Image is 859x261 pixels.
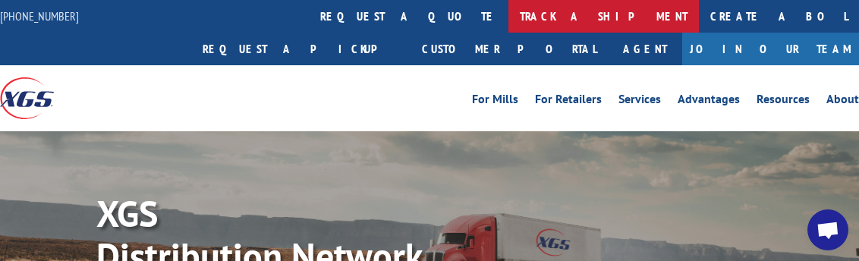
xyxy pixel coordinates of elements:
[472,93,518,110] a: For Mills
[608,33,682,65] a: Agent
[411,33,608,65] a: Customer Portal
[757,93,810,110] a: Resources
[807,209,848,250] a: Open chat
[535,93,602,110] a: For Retailers
[826,93,859,110] a: About
[618,93,661,110] a: Services
[682,33,859,65] a: Join Our Team
[191,33,411,65] a: Request a pickup
[678,93,740,110] a: Advantages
